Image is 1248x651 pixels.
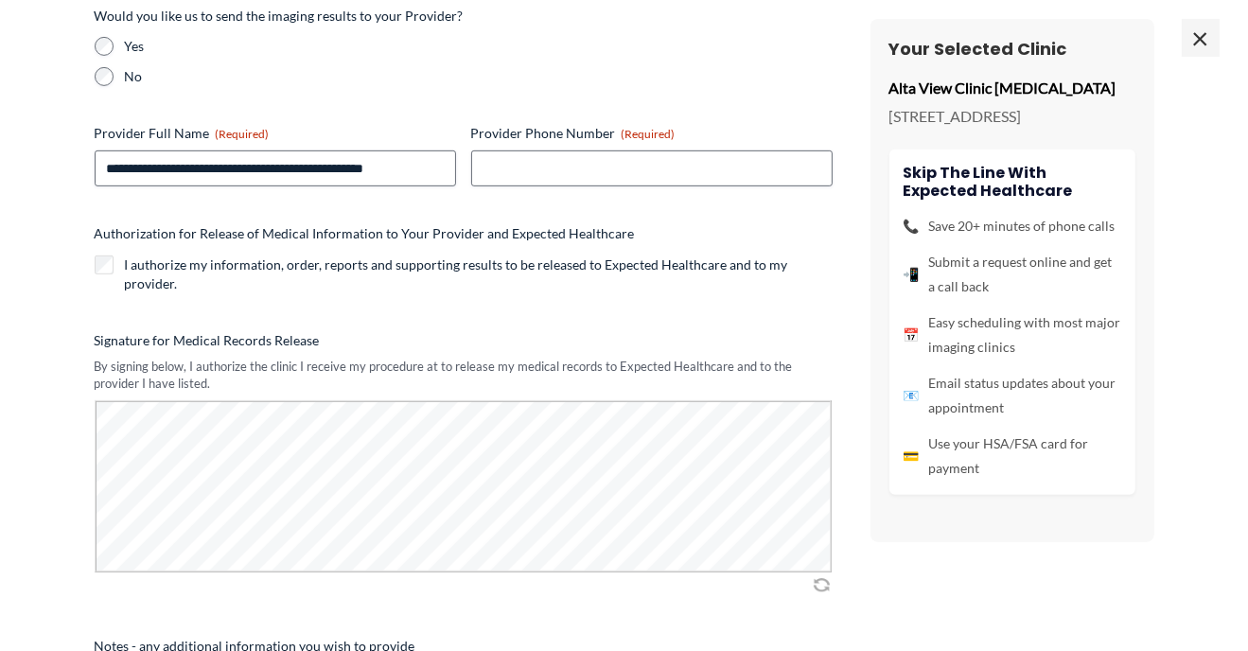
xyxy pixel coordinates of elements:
[904,214,920,238] span: 📞
[216,127,270,141] span: (Required)
[904,444,920,468] span: 💳
[904,262,920,287] span: 📲
[904,164,1121,200] h4: Skip the line with Expected Healthcare
[904,323,920,347] span: 📅
[1182,19,1220,57] span: ×
[95,331,833,350] label: Signature for Medical Records Release
[810,575,833,594] img: Clear Signature
[904,310,1121,360] li: Easy scheduling with most major imaging clinics
[95,124,456,143] label: Provider Full Name
[95,224,635,243] legend: Authorization for Release of Medical Information to Your Provider and Expected Healthcare
[125,255,833,293] label: I authorize my information, order, reports and supporting results to be released to Expected Heal...
[904,371,1121,420] li: Email status updates about your appointment
[889,38,1135,60] h3: Your Selected Clinic
[622,127,676,141] span: (Required)
[904,431,1121,481] li: Use your HSA/FSA card for payment
[889,102,1135,131] p: [STREET_ADDRESS]
[904,214,1121,238] li: Save 20+ minutes of phone calls
[125,67,833,86] label: No
[904,250,1121,299] li: Submit a request online and get a call back
[95,358,833,393] div: By signing below, I authorize the clinic I receive my procedure at to release my medical records ...
[95,7,464,26] legend: Would you like us to send the imaging results to your Provider?
[889,74,1135,102] p: Alta View Clinic [MEDICAL_DATA]
[904,383,920,408] span: 📧
[125,37,833,56] label: Yes
[471,124,833,143] label: Provider Phone Number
